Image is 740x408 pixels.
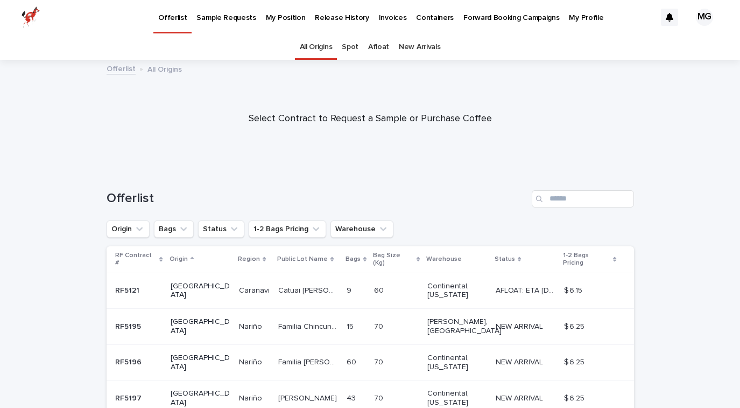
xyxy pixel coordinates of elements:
p: Region [238,253,260,265]
p: Bag Size (Kg) [373,250,414,269]
button: 1-2 Bags Pricing [249,220,326,238]
p: 1-2 Bags Pricing [563,250,611,269]
p: Caranavi [239,284,272,295]
a: Spot [342,34,358,60]
p: 15 [347,320,356,331]
p: NEW ARRIVAL [496,320,545,331]
p: Catuai [PERSON_NAME] [278,284,340,295]
a: Offerlist [107,62,136,74]
p: [GEOGRAPHIC_DATA] [171,317,230,336]
p: [GEOGRAPHIC_DATA] [171,282,230,300]
p: RF5195 [115,320,143,331]
p: Nariño [239,392,264,403]
p: 70 [374,320,385,331]
p: 9 [347,284,354,295]
p: AFLOAT: ETA 10-31-2025 [496,284,558,295]
p: RF Contract # [115,250,157,269]
p: $ 6.25 [564,392,587,403]
p: Nariño [239,320,264,331]
p: 60 [347,356,358,367]
p: 43 [347,392,358,403]
a: Afloat [368,34,389,60]
p: NEW ARRIVAL [496,356,545,367]
p: $ 6.15 [564,284,584,295]
button: Status [198,220,244,238]
p: $ 6.25 [564,320,587,331]
p: Warehouse [426,253,462,265]
p: Status [495,253,515,265]
p: [GEOGRAPHIC_DATA] [171,354,230,372]
p: 70 [374,356,385,367]
img: zttTXibQQrCfv9chImQE [22,6,40,28]
button: Origin [107,220,150,238]
p: Public Lot Name [277,253,328,265]
p: [PERSON_NAME] [278,392,339,403]
tr: RF5196RF5196 [GEOGRAPHIC_DATA]NariñoNariño Familia [PERSON_NAME]Familia [PERSON_NAME] 6060 7070 C... [107,344,634,381]
p: [GEOGRAPHIC_DATA] [171,389,230,407]
p: 70 [374,392,385,403]
p: Select Contract to Request a Sample or Purchase Coffee [155,113,586,125]
p: All Origins [147,63,182,74]
tr: RF5195RF5195 [GEOGRAPHIC_DATA]NariñoNariño Familia ChincunqueFamilia Chincunque 1515 7070 [PERSON... [107,309,634,345]
p: 60 [374,284,386,295]
p: RF5197 [115,392,144,403]
p: RF5121 [115,284,142,295]
p: $ 6.25 [564,356,587,367]
p: Origin [170,253,188,265]
button: Warehouse [330,220,393,238]
p: RF5196 [115,356,144,367]
p: Bags [346,253,361,265]
h1: Offerlist [107,191,527,206]
p: NEW ARRIVAL [496,392,545,403]
a: All Origins [300,34,333,60]
a: New Arrivals [399,34,440,60]
p: Familia Chincunque [278,320,340,331]
div: MG [696,9,713,26]
p: Familia [PERSON_NAME] [278,356,340,367]
button: Bags [154,220,194,238]
input: Search [532,190,634,208]
tr: RF5121RF5121 [GEOGRAPHIC_DATA]CaranaviCaranavi Catuai [PERSON_NAME]Catuai [PERSON_NAME] 99 6060 C... [107,273,634,309]
p: Nariño [239,356,264,367]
